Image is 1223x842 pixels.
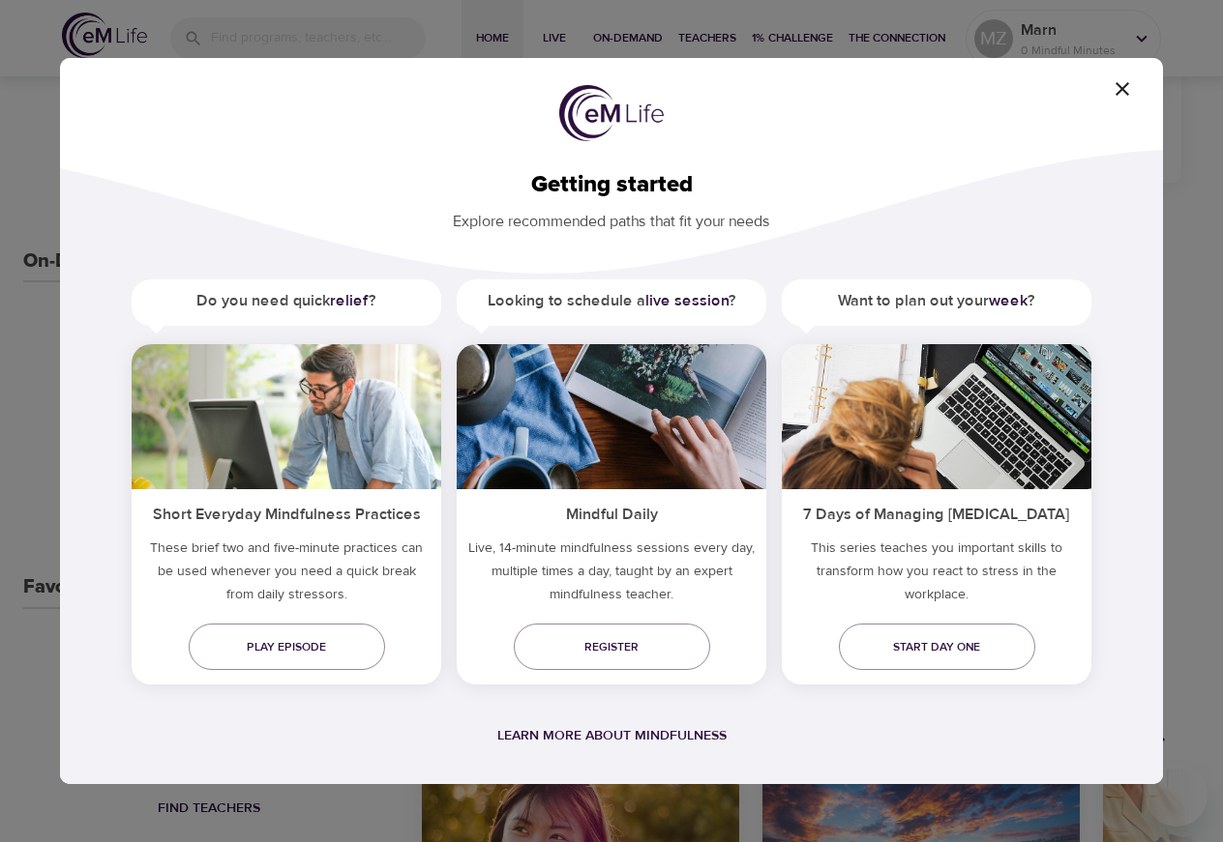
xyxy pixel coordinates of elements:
a: Start day one [839,624,1035,670]
a: Learn more about mindfulness [497,727,727,744]
span: Play episode [204,637,370,657]
h5: Short Everyday Mindfulness Practices [132,489,441,537]
h5: Want to plan out your ? [782,279,1091,323]
h5: Mindful Daily [457,489,766,537]
a: Play episode [189,624,385,670]
p: This series teaches you important skills to transform how you react to stress in the workplace. [782,537,1091,614]
h5: 7 Days of Managing [MEDICAL_DATA] [782,489,1091,537]
img: ims [132,344,441,489]
h2: Getting started [91,171,1132,199]
h5: These brief two and five-minute practices can be used whenever you need a quick break from daily ... [132,537,441,614]
h5: Do you need quick ? [132,279,441,323]
a: live session [645,291,729,310]
a: week [989,291,1028,310]
p: Live, 14-minute mindfulness sessions every day, multiple times a day, taught by an expert mindful... [457,537,766,614]
img: ims [457,344,766,489]
a: Register [514,624,710,670]
p: Explore recommended paths that fit your needs [91,199,1132,233]
h5: Looking to schedule a ? [457,279,766,323]
span: Register [529,637,695,657]
a: relief [330,291,369,310]
img: logo [559,85,664,141]
span: Start day one [854,637,1020,657]
img: ims [782,344,1091,489]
